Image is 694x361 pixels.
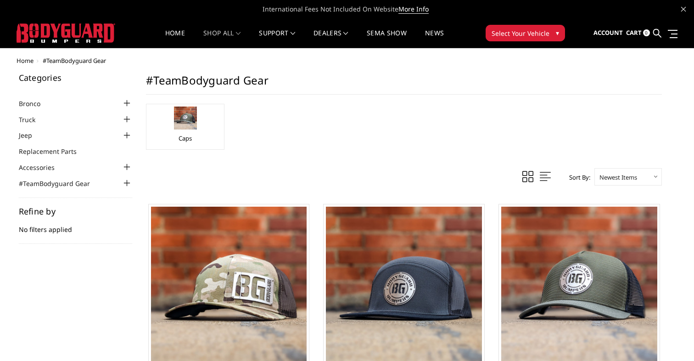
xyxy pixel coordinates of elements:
[179,134,192,142] a: Caps
[19,130,44,140] a: Jeep
[19,99,52,108] a: Bronco
[146,73,662,95] h1: #TeamBodyguard Gear
[165,30,185,48] a: Home
[19,147,88,156] a: Replacement Parts
[564,170,590,184] label: Sort By:
[19,163,66,172] a: Accessories
[367,30,407,48] a: SEMA Show
[593,21,623,45] a: Account
[486,25,565,41] button: Select Your Vehicle
[17,56,34,65] a: Home
[626,28,642,37] span: Cart
[425,30,444,48] a: News
[492,28,549,38] span: Select Your Vehicle
[259,30,295,48] a: Support
[313,30,348,48] a: Dealers
[203,30,241,48] a: shop all
[398,5,429,14] a: More Info
[556,28,559,38] span: ▾
[43,56,106,65] span: #TeamBodyguard Gear
[19,179,101,188] a: #TeamBodyguard Gear
[593,28,623,37] span: Account
[17,23,115,43] img: BODYGUARD BUMPERS
[19,73,133,82] h5: Categories
[643,29,650,36] span: 0
[19,207,133,244] div: No filters applied
[626,21,650,45] a: Cart 0
[19,207,133,215] h5: Refine by
[19,115,47,124] a: Truck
